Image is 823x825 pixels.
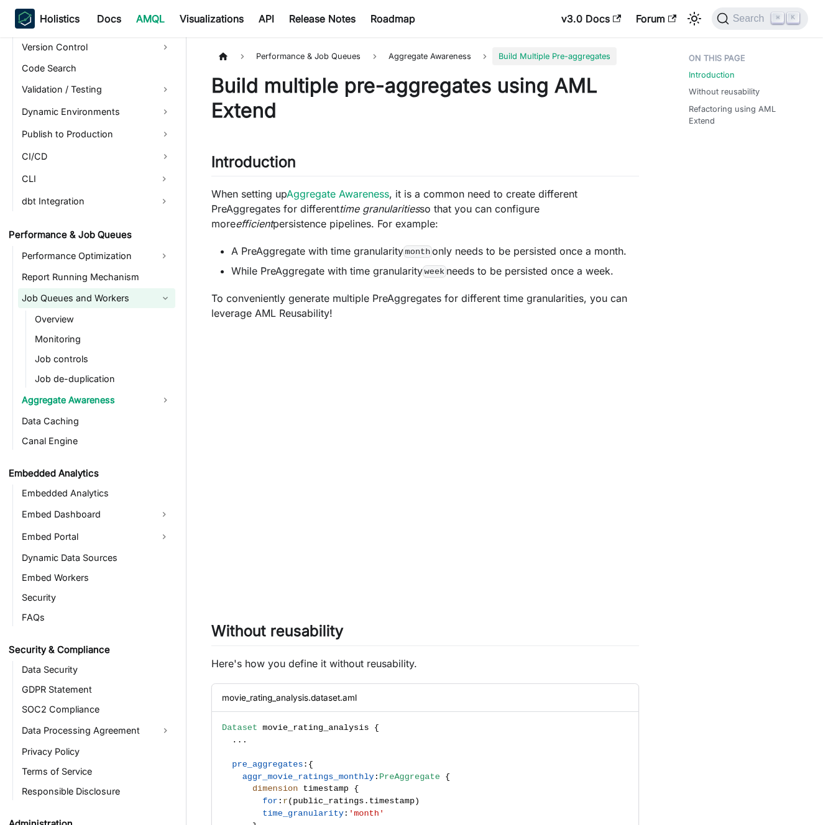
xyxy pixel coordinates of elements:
[18,763,175,780] a: Terms of Service
[5,641,175,659] a: Security & Compliance
[236,217,273,230] em: efficient
[18,681,175,698] a: GDPR Statement
[689,103,803,127] a: Refactoring using AML Extend
[31,350,175,368] a: Job controls
[15,9,80,29] a: HolisticsHolistics
[18,549,175,567] a: Dynamic Data Sources
[303,784,349,793] span: timestamp
[374,723,379,732] span: {
[242,772,374,782] span: aggr_movie_ratings_monthly
[18,527,153,547] a: Embed Portal
[415,796,420,806] span: )
[278,796,283,806] span: :
[445,772,450,782] span: {
[18,390,175,410] a: Aggregate Awareness
[18,80,175,99] a: Validation / Testing
[5,465,175,482] a: Embedded Analytics
[18,569,175,586] a: Embed Workers
[153,169,175,189] button: Expand sidebar category 'CLI'
[689,69,735,81] a: Introduction
[282,9,363,29] a: Release Notes
[18,485,175,502] a: Embedded Analytics
[554,9,628,29] a: v3.0 Docs
[211,47,639,65] nav: Breadcrumbs
[262,723,369,732] span: movie_rating_analysis
[232,760,303,769] span: pre_aggregates
[250,47,367,65] span: Performance & Job Queues
[18,432,175,450] a: Canal Engine
[349,809,384,818] span: 'month'
[787,12,799,24] kbd: K
[344,809,349,818] span: :
[211,656,639,671] p: Here's how you define it without reusability.
[18,60,175,77] a: Code Search
[364,796,369,806] span: .
[172,9,251,29] a: Visualizations
[31,330,175,348] a: Monitoring
[354,784,359,793] span: {
[237,736,242,745] span: .
[374,772,379,782] span: :
[251,9,282,29] a: API
[308,760,313,769] span: {
[18,102,175,122] a: Dynamic Environments
[628,9,684,29] a: Forum
[18,37,175,57] a: Version Control
[18,169,153,189] a: CLI
[18,609,175,626] a: FAQs
[211,291,639,321] p: To conveniently generate multiple PreAggregates for different time granularities, you can leverag...
[153,504,175,524] button: Expand sidebar category 'Embed Dashboard'
[287,188,389,200] a: Aggregate Awareness
[288,796,293,806] span: (
[232,736,237,745] span: .
[153,527,175,547] button: Expand sidebar category 'Embed Portal'
[211,47,235,65] a: Home page
[423,265,446,278] code: week
[211,153,639,176] h2: Introduction
[18,268,175,286] a: Report Running Mechanism
[211,622,639,645] h2: Without reusability
[729,13,772,24] span: Search
[18,661,175,678] a: Data Security
[211,186,639,231] p: When setting up , it is a common need to create different PreAggregates for different so that you...
[242,736,247,745] span: .
[283,796,288,806] span: r
[18,721,175,741] a: Data Processing Agreement
[18,504,153,524] a: Embed Dashboard
[252,784,298,793] span: dimension
[18,412,175,430] a: Data Caching
[712,7,808,30] button: Search (Command+K)
[31,311,175,328] a: Overview
[262,809,344,818] span: time_granularity
[231,263,639,278] li: While PreAggregate with time granularity needs to be persisted once a week.
[18,701,175,718] a: SOC2 Compliance
[231,244,639,258] li: A PreAggregate with time granularity only needs to be persisted once a month.
[689,86,760,98] a: Without reusability
[492,47,617,65] span: Build Multiple Pre-aggregates
[18,246,153,266] a: Performance Optimization
[129,9,172,29] a: AMQL
[211,73,639,123] h1: Build multiple pre-aggregates using AML Extend
[153,191,175,211] button: Expand sidebar category 'dbt Integration'
[153,246,175,266] button: Expand sidebar category 'Performance Optimization'
[15,9,35,29] img: Holistics
[18,288,175,308] a: Job Queues and Workers
[293,796,364,806] span: public_ratings
[31,370,175,388] a: Job de-duplication
[5,226,175,244] a: Performance & Job Queues
[18,124,175,144] a: Publish to Production
[684,9,704,29] button: Switch between dark and light mode (currently light mode)
[40,11,80,26] b: Holistics
[403,245,432,258] code: month
[369,796,415,806] span: timestamp
[262,796,277,806] span: for
[18,589,175,606] a: Security
[90,9,129,29] a: Docs
[222,723,257,732] span: Dataset
[379,772,440,782] span: PreAggregate
[303,760,308,769] span: :
[18,743,175,760] a: Privacy Policy
[339,203,420,215] em: time granularities
[212,684,638,712] div: movie_rating_analysis.dataset.aml
[382,47,477,65] span: Aggregate Awareness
